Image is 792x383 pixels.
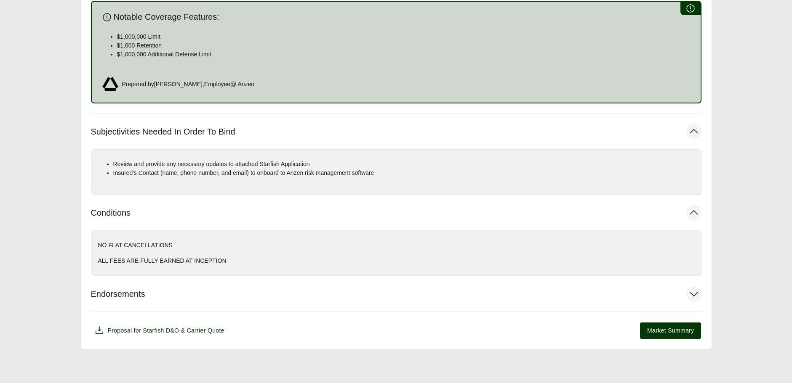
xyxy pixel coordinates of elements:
span: Conditions [91,208,131,218]
button: Subjectivities Needed In Order To Bind [91,114,701,149]
span: Prepared by [PERSON_NAME] , Employee @ Anzen [122,80,255,89]
button: Market Summary [640,322,701,339]
span: Subjectivities Needed In Order To Bind [91,127,235,137]
span: Endorsements [91,289,145,299]
p: Insured's Contact (name, phone number, and email) to onboard to Anzen risk management software [113,169,694,177]
p: $1,000,000 Limit [117,32,691,41]
button: Proposal for Starfish D&O & Carrier Quote [91,322,228,339]
button: Endorsements [91,276,701,312]
button: Conditions [91,195,701,230]
span: & Carrier Quote [181,327,224,334]
p: ALL FEES ARE FULLY EARNED AT INCEPTION [98,256,694,265]
span: Notable Coverage Features: [114,12,219,22]
span: Starfish D&O [143,327,179,334]
span: Market Summary [647,326,694,335]
p: $1,000 Retention [117,41,691,50]
p: $1,000,000 Additional Defense Limit [117,50,691,59]
p: NO FLAT CANCELLATIONS [98,241,694,250]
span: Proposal for [108,326,224,335]
p: Review and provide any necessary updates to attached Starfish Application [113,160,694,169]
